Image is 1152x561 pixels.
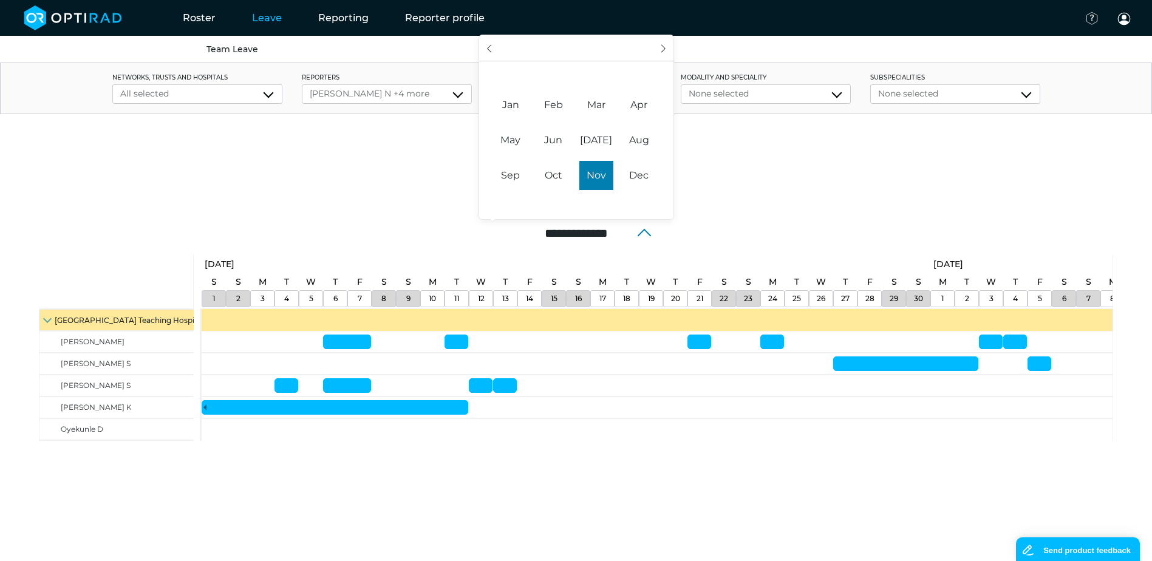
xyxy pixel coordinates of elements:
[814,291,828,307] a: November 26, 2025
[579,126,613,155] span: July 1, 2025
[210,291,218,307] a: November 1, 2025
[499,291,512,307] a: November 13, 2025
[645,291,658,307] a: November 19, 2025
[500,273,511,291] a: November 13, 2025
[1107,291,1118,307] a: December 8, 2025
[668,291,683,307] a: November 20, 2025
[403,273,414,291] a: November 9, 2025
[1010,273,1021,291] a: December 4, 2025
[681,73,851,82] label: Modality and Speciality
[878,87,1032,100] div: None selected
[355,291,365,307] a: November 7, 2025
[494,90,528,120] span: January 1, 2025
[717,291,731,307] a: November 22, 2025
[120,87,274,100] div: All selected
[206,44,258,55] a: Team Leave
[1106,273,1120,291] a: December 8, 2025
[426,273,440,291] a: November 10, 2025
[475,291,488,307] a: November 12, 2025
[302,73,472,82] label: Reporters
[694,291,706,307] a: November 21, 2025
[670,273,681,291] a: November 20, 2025
[426,291,439,307] a: November 10, 2025
[913,273,924,291] a: November 30, 2025
[330,273,341,291] a: November 6, 2025
[112,73,282,82] label: networks, trusts and hospitals
[1035,291,1045,307] a: December 5, 2025
[378,273,390,291] a: November 8, 2025
[208,273,220,291] a: November 1, 2025
[256,273,270,291] a: November 3, 2025
[1010,291,1021,307] a: December 4, 2025
[911,291,926,307] a: November 30, 2025
[524,273,536,291] a: November 14, 2025
[1058,273,1070,291] a: December 6, 2025
[579,161,613,190] span: November 1, 2025
[766,273,780,291] a: November 24, 2025
[281,273,292,291] a: November 4, 2025
[378,291,389,307] a: November 8, 2025
[765,291,780,307] a: November 24, 2025
[838,291,853,307] a: November 27, 2025
[536,161,570,190] span: October 1, 2025
[620,291,633,307] a: November 18, 2025
[572,291,585,307] a: November 16, 2025
[596,291,609,307] a: November 17, 2025
[741,291,755,307] a: November 23, 2025
[330,291,341,307] a: November 6, 2025
[622,126,656,155] span: August 1, 2025
[1059,291,1069,307] a: December 6, 2025
[961,273,972,291] a: December 2, 2025
[61,381,131,390] span: [PERSON_NAME] S
[962,291,972,307] a: December 2, 2025
[556,42,596,55] input: Year
[694,273,706,291] a: November 21, 2025
[643,273,659,291] a: November 19, 2025
[473,273,489,291] a: November 12, 2025
[548,273,560,291] a: November 15, 2025
[621,273,632,291] a: November 18, 2025
[862,291,878,307] a: November 28, 2025
[61,424,103,433] span: Oyekunle D
[938,291,947,307] a: December 1, 2025
[622,161,656,190] span: December 1, 2025
[257,291,268,307] a: November 3, 2025
[743,273,754,291] a: November 23, 2025
[840,273,851,291] a: November 27, 2025
[1083,273,1094,291] a: December 7, 2025
[864,273,876,291] a: November 28, 2025
[451,291,462,307] a: November 11, 2025
[233,291,244,307] a: November 2, 2025
[887,291,901,307] a: November 29, 2025
[573,273,584,291] a: November 16, 2025
[622,90,656,120] span: April 1, 2025
[718,273,730,291] a: November 22, 2025
[523,291,536,307] a: November 14, 2025
[451,273,462,291] a: November 11, 2025
[936,273,950,291] a: December 1, 2025
[403,291,414,307] a: November 9, 2025
[536,90,570,120] span: February 1, 2025
[55,316,228,325] span: [GEOGRAPHIC_DATA] Teaching Hospitals Trust
[1083,291,1094,307] a: December 7, 2025
[310,87,464,100] div: [PERSON_NAME] N +4 more
[1034,273,1046,291] a: December 5, 2025
[494,161,528,190] span: September 1, 2025
[281,291,292,307] a: November 4, 2025
[930,256,966,273] a: December 1, 2025
[202,256,237,273] a: November 1, 2025
[61,403,132,412] span: [PERSON_NAME] K
[870,73,1040,82] label: Subspecialities
[986,291,997,307] a: December 3, 2025
[789,291,804,307] a: November 25, 2025
[548,291,561,307] a: November 15, 2025
[24,5,122,30] img: brand-opti-rad-logos-blue-and-white-d2f68631ba2948856bd03f2d395fb146ddc8fb01b4b6e9315ea85fa773367...
[536,126,570,155] span: June 1, 2025
[791,273,802,291] a: November 25, 2025
[494,126,528,155] span: May 1, 2025
[61,359,131,368] span: [PERSON_NAME] S
[233,273,244,291] a: November 2, 2025
[303,273,319,291] a: November 5, 2025
[61,337,124,346] span: [PERSON_NAME]
[596,273,610,291] a: November 17, 2025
